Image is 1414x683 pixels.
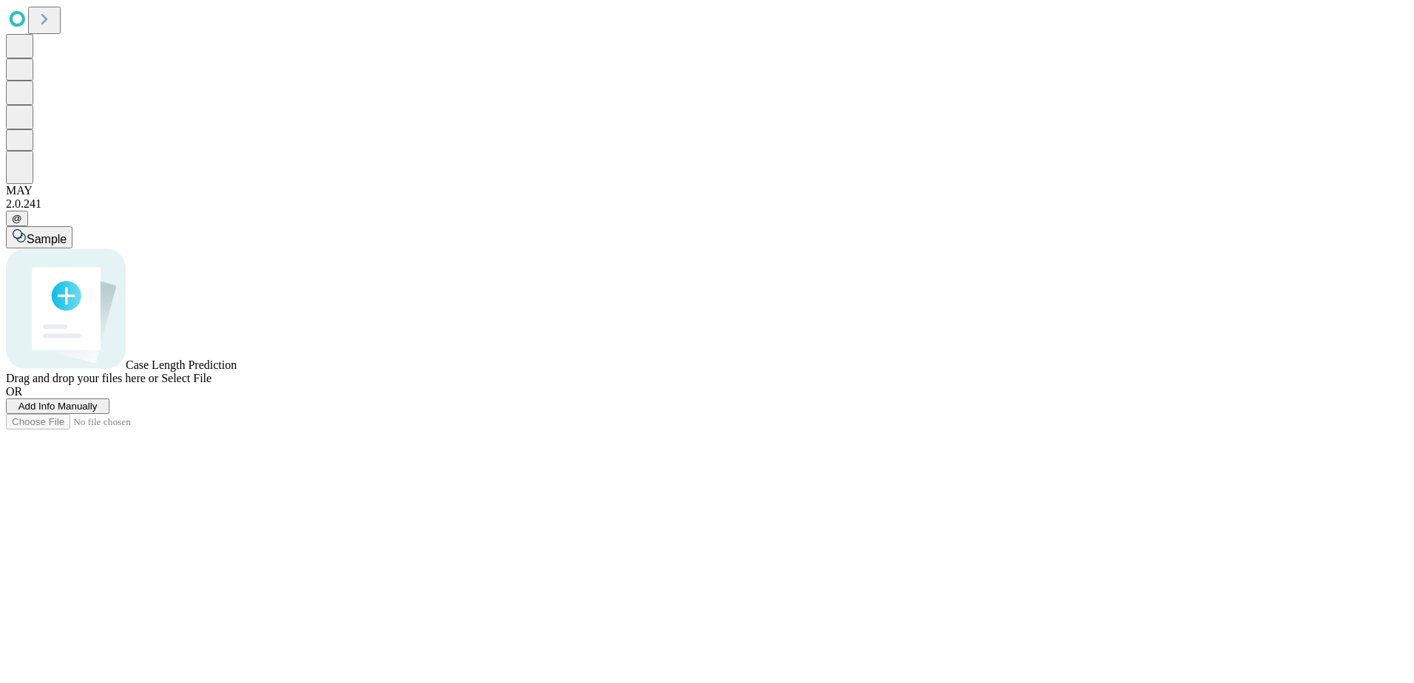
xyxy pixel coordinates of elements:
[27,233,67,245] span: Sample
[6,211,28,226] button: @
[6,226,72,248] button: Sample
[6,184,1408,197] div: MAY
[126,359,237,371] span: Case Length Prediction
[6,398,109,414] button: Add Info Manually
[6,372,158,384] span: Drag and drop your files here or
[6,197,1408,211] div: 2.0.241
[6,385,22,398] span: OR
[18,401,98,412] span: Add Info Manually
[12,213,22,224] span: @
[161,372,212,384] span: Select File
